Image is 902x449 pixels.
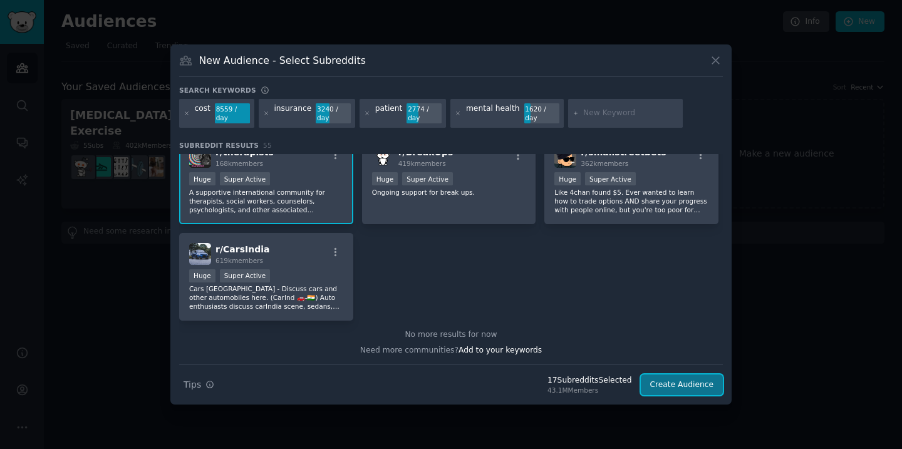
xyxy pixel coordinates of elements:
span: Add to your keywords [459,346,542,354]
p: Like 4chan found $5. Ever wanted to learn how to trade options AND share your progress with peopl... [554,188,708,214]
span: 419k members [398,160,446,167]
div: 8559 / day [215,103,250,123]
div: No more results for now [179,329,723,341]
div: insurance [274,103,311,123]
div: Super Active [402,172,453,185]
div: Super Active [585,172,636,185]
button: Create Audience [641,374,723,396]
input: New Keyword [583,108,678,119]
span: 362k members [581,160,628,167]
span: Subreddit Results [179,141,259,150]
div: 1620 / day [524,103,559,123]
span: r/ CarsIndia [215,244,269,254]
img: BreakUps [372,146,394,168]
div: Super Active [220,269,271,282]
span: 55 [263,142,272,149]
div: 2774 / day [407,103,442,123]
img: smallstreetbets [554,146,576,168]
button: Tips [179,374,219,396]
p: Ongoing support for break ups. [372,188,526,197]
h3: New Audience - Select Subreddits [199,54,366,67]
div: Huge [189,172,215,185]
div: Super Active [220,172,271,185]
p: Cars [GEOGRAPHIC_DATA] - Discuss cars and other automobiles here. (CarInd 🚗-🇮🇳) Auto enthusiasts ... [189,284,343,311]
div: Huge [554,172,581,185]
span: Tips [184,378,201,391]
div: cost [195,103,210,123]
div: patient [375,103,403,123]
span: 619k members [215,257,263,264]
h3: Search keywords [179,86,256,95]
div: Need more communities? [179,341,723,356]
div: 43.1M Members [547,386,631,395]
img: therapists [189,146,211,168]
p: A supportive international community for therapists, social workers, counselors, psychologists, a... [189,188,343,214]
div: mental health [466,103,520,123]
div: Huge [189,269,215,282]
div: 17 Subreddit s Selected [547,375,631,386]
img: CarsIndia [189,243,211,265]
div: 3240 / day [316,103,351,123]
span: 168k members [215,160,263,167]
div: Huge [372,172,398,185]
